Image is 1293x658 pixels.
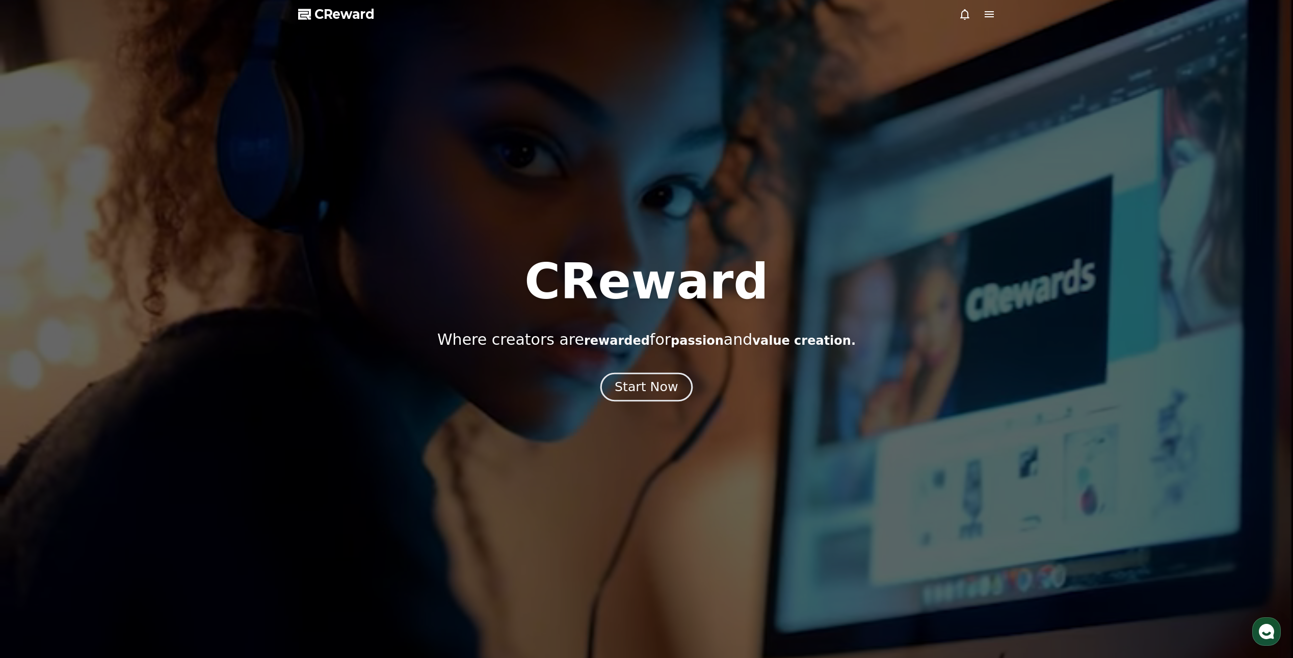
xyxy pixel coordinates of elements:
a: Start Now [602,383,691,393]
a: Home [3,323,67,348]
a: Settings [131,323,196,348]
div: Start Now [615,378,678,396]
span: Settings [151,338,176,346]
span: rewarded [584,334,650,348]
p: Where creators are for and [437,331,856,349]
span: CReward [314,6,375,22]
h1: CReward [524,257,769,306]
span: Messages [85,339,115,347]
span: Home [26,338,44,346]
span: passion [671,334,724,348]
a: Messages [67,323,131,348]
button: Start Now [600,373,693,402]
span: value creation. [752,334,856,348]
a: CReward [298,6,375,22]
